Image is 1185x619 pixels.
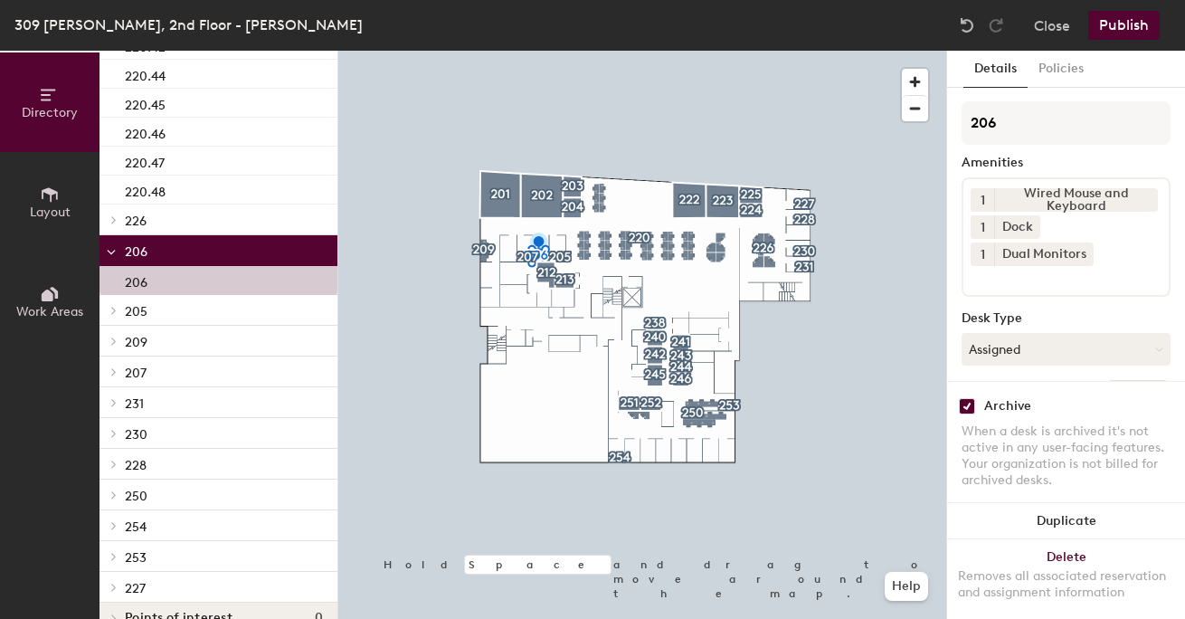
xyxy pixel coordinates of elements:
div: 309 [PERSON_NAME], 2nd Floor - [PERSON_NAME] [14,14,363,36]
button: Duplicate [947,503,1185,539]
img: Undo [958,16,976,34]
span: Layout [30,205,71,220]
span: 254 [125,519,147,535]
button: Ungroup [1104,380,1171,411]
div: Dock [994,215,1040,239]
button: Publish [1088,11,1160,40]
button: 1 [971,243,994,266]
div: Wired Mouse and Keyboard [994,188,1158,212]
div: Removes all associated reservation and assignment information [958,568,1174,601]
button: 1 [971,188,994,212]
span: Directory [22,105,78,120]
div: Dual Monitors [994,243,1094,266]
p: 220.44 [125,63,166,84]
button: Details [963,51,1028,88]
span: 207 [125,366,147,381]
div: Desk Type [962,311,1171,326]
p: 220.45 [125,92,166,113]
div: When a desk is archived it's not active in any user-facing features. Your organization is not bil... [962,424,1171,489]
img: Redo [987,16,1005,34]
button: 1 [971,215,994,239]
span: 231 [125,396,144,412]
div: Archive [984,399,1031,414]
span: Work Areas [16,304,83,319]
span: 226 [125,214,147,229]
p: 220.46 [125,121,166,142]
span: 253 [125,550,147,566]
span: 227 [125,581,146,596]
span: 206 [125,244,147,260]
button: Policies [1028,51,1095,88]
div: Amenities [962,156,1171,170]
span: 205 [125,304,147,319]
button: Assigned [962,333,1171,366]
span: 230 [125,427,147,443]
button: DeleteRemoves all associated reservation and assignment information [947,539,1185,619]
p: 220.47 [125,150,165,171]
button: Close [1034,11,1070,40]
span: 228 [125,458,147,473]
button: Help [885,572,928,601]
span: 1 [981,218,985,237]
p: 220.48 [125,179,166,200]
span: 209 [125,335,147,350]
span: 250 [125,489,147,504]
span: 1 [981,245,985,264]
span: 1 [981,191,985,210]
p: 206 [125,270,147,290]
